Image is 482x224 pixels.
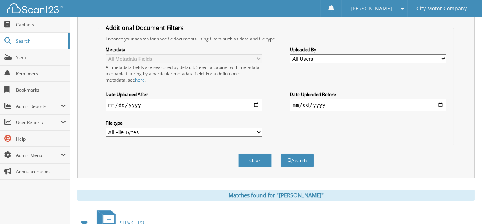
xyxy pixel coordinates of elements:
img: scan123-logo-white.svg [7,3,63,13]
input: end [290,99,447,111]
div: All metadata fields are searched by default. Select a cabinet with metadata to enable filtering b... [106,64,262,83]
div: Matches found for "[PERSON_NAME]" [77,190,475,201]
legend: Additional Document Filters [102,24,187,32]
span: User Reports [16,119,61,126]
span: Scan [16,54,66,60]
a: here [135,77,145,83]
label: Metadata [106,46,262,53]
span: Cabinets [16,22,66,28]
span: Help [16,136,66,142]
span: Reminders [16,70,66,77]
span: Admin Menu [16,152,61,158]
iframe: Chat Widget [445,188,482,224]
label: Date Uploaded After [106,91,262,98]
span: City Motor Company [416,6,467,11]
label: File type [106,120,262,126]
span: [PERSON_NAME] [351,6,392,11]
button: Clear [238,154,272,167]
span: Announcements [16,168,66,175]
label: Date Uploaded Before [290,91,447,98]
div: Enhance your search for specific documents using filters such as date and file type. [102,36,451,42]
span: Admin Reports [16,103,61,109]
label: Uploaded By [290,46,447,53]
button: Search [281,154,314,167]
span: Bookmarks [16,87,66,93]
input: start [106,99,262,111]
span: Search [16,38,65,44]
